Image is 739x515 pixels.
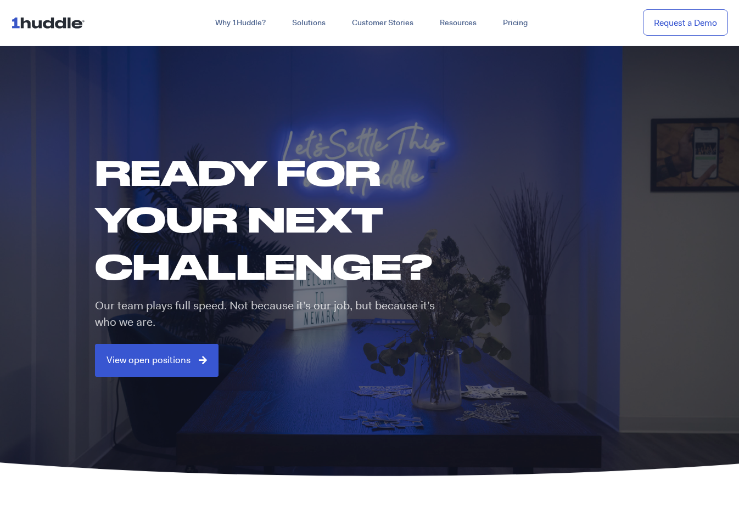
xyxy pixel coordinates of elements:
a: Request a Demo [643,9,728,36]
a: View open positions [95,344,219,377]
a: Why 1Huddle? [202,13,279,33]
h1: Ready for your next challenge? [95,149,455,290]
a: Solutions [279,13,339,33]
span: View open positions [107,355,191,365]
a: Resources [427,13,490,33]
a: Customer Stories [339,13,427,33]
img: ... [11,12,89,33]
p: Our team plays full speed. Not because it’s our job, but because it’s who we are. [95,298,447,330]
a: Pricing [490,13,541,33]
